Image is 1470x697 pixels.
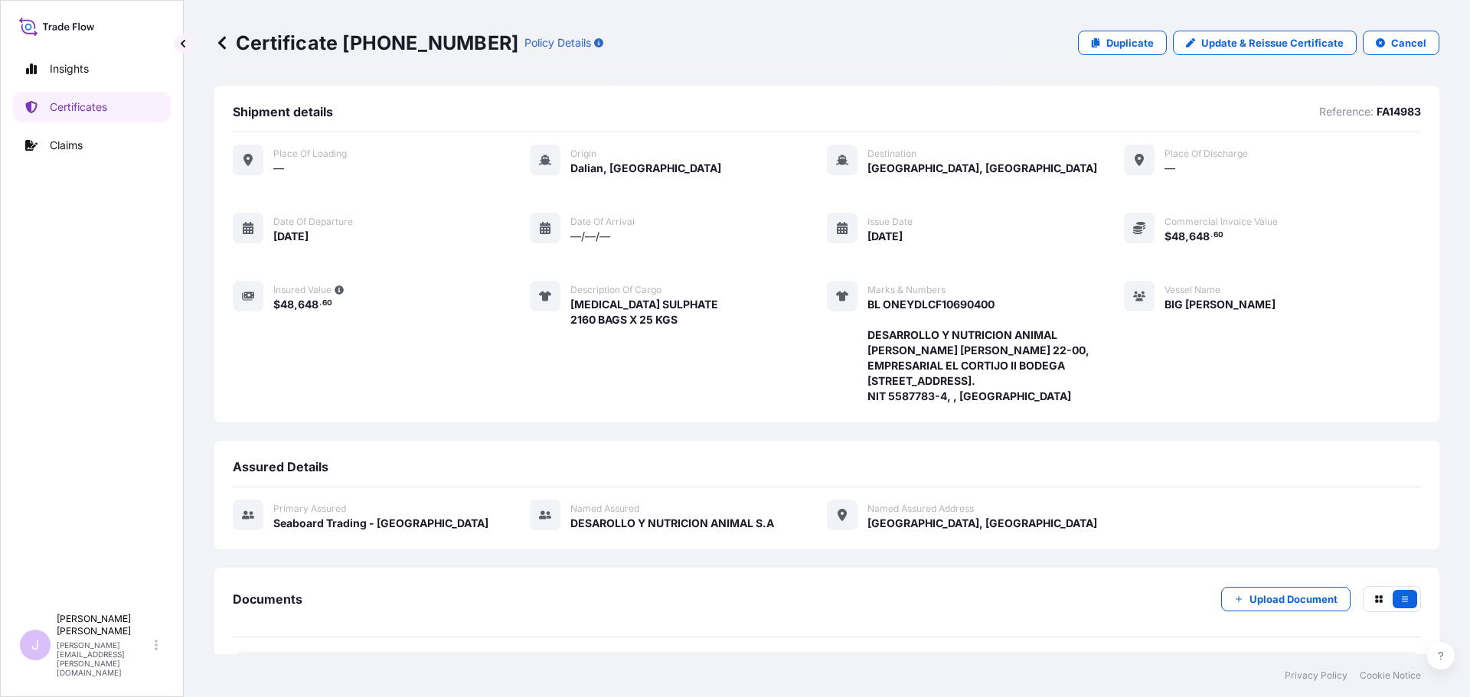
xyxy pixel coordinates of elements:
[1391,35,1426,50] p: Cancel
[273,161,284,176] span: —
[570,503,639,515] span: Named Assured
[867,216,913,228] span: Issue Date
[319,301,322,306] span: .
[13,130,171,161] a: Claims
[233,459,328,474] span: Assured Details
[1189,231,1210,242] span: 648
[233,591,302,607] span: Documents
[13,92,171,122] a: Certificates
[214,31,518,55] p: Certificate [PHONE_NUMBER]
[867,161,1097,176] span: [GEOGRAPHIC_DATA], [GEOGRAPHIC_DATA]
[1319,104,1374,119] p: Reference:
[1165,297,1276,312] span: BIG [PERSON_NAME]
[50,61,89,77] p: Insights
[570,284,661,296] span: Description of cargo
[273,299,280,310] span: $
[570,148,596,160] span: Origin
[1165,231,1171,242] span: $
[1106,35,1154,50] p: Duplicate
[1363,31,1439,55] button: Cancel
[31,637,39,653] span: J
[294,299,298,310] span: ,
[273,284,332,296] span: Insured Value
[273,503,346,515] span: Primary assured
[570,229,610,244] span: —/—/—
[1165,161,1175,176] span: —
[57,640,152,677] p: [PERSON_NAME][EMAIL_ADDRESS][PERSON_NAME][DOMAIN_NAME]
[322,301,332,306] span: 60
[1173,31,1357,55] a: Update & Reissue Certificate
[280,299,294,310] span: 48
[1078,31,1167,55] a: Duplicate
[50,99,107,115] p: Certificates
[50,138,83,153] p: Claims
[57,613,152,637] p: [PERSON_NAME] [PERSON_NAME]
[570,216,635,228] span: Date of arrival
[867,297,1124,404] span: BL ONEYDLCF10690400 DESARROLLO Y NUTRICION ANIMAL [PERSON_NAME] [PERSON_NAME] 22-00, EMPRESARIAL ...
[867,516,1097,531] span: [GEOGRAPHIC_DATA], [GEOGRAPHIC_DATA]
[273,516,488,531] span: Seaboard Trading - [GEOGRAPHIC_DATA]
[1221,587,1351,611] button: Upload Document
[867,284,946,296] span: Marks & Numbers
[1285,669,1347,682] a: Privacy Policy
[570,516,774,531] span: DESAROLLO Y NUTRICION ANIMAL S.A
[1377,104,1421,119] p: FA14983
[570,161,721,176] span: Dalian, [GEOGRAPHIC_DATA]
[1165,148,1248,160] span: Place of discharge
[233,104,333,119] span: Shipment details
[867,503,974,515] span: Named Assured Address
[867,148,916,160] span: Destination
[1210,233,1213,238] span: .
[1201,35,1344,50] p: Update & Reissue Certificate
[273,148,347,160] span: Place of Loading
[867,229,903,244] span: [DATE]
[298,299,318,310] span: 648
[1165,284,1220,296] span: Vessel Name
[1249,591,1338,607] p: Upload Document
[1185,231,1189,242] span: ,
[1165,216,1278,228] span: Commercial Invoice Value
[273,229,309,244] span: [DATE]
[13,54,171,84] a: Insights
[273,216,353,228] span: Date of departure
[1214,233,1223,238] span: 60
[524,35,591,50] p: Policy Details
[1360,669,1421,682] a: Cookie Notice
[1171,231,1185,242] span: 48
[570,297,718,327] span: [MEDICAL_DATA] SULPHATE 2160 BAGS X 25 KGS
